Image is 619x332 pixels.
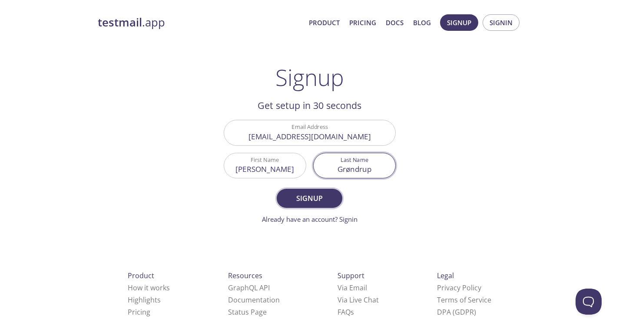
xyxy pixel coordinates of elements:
button: Signin [483,14,520,31]
a: GraphQL API [228,283,270,293]
a: Docs [386,17,404,28]
span: Support [338,271,364,280]
a: Via Email [338,283,367,293]
a: How it works [128,283,170,293]
h2: Get setup in 30 seconds [224,98,396,113]
a: Already have an account? Signin [262,215,357,224]
button: Signup [440,14,478,31]
span: Signin [490,17,513,28]
a: Via Live Chat [338,295,379,305]
a: DPA (GDPR) [437,307,476,317]
button: Signup [277,189,342,208]
span: Resources [228,271,262,280]
a: Blog [413,17,431,28]
h1: Signup [275,64,344,90]
a: Terms of Service [437,295,491,305]
span: Signup [286,192,332,204]
a: Privacy Policy [437,283,481,293]
span: Signup [447,17,471,28]
a: Documentation [228,295,280,305]
iframe: Help Scout Beacon - Open [576,289,602,315]
span: Product [128,271,154,280]
a: Pricing [128,307,150,317]
a: FAQ [338,307,354,317]
a: Product [309,17,340,28]
a: Pricing [349,17,376,28]
a: testmail.app [98,15,302,30]
a: Highlights [128,295,161,305]
strong: testmail [98,15,142,30]
span: s [351,307,354,317]
a: Status Page [228,307,267,317]
span: Legal [437,271,454,280]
